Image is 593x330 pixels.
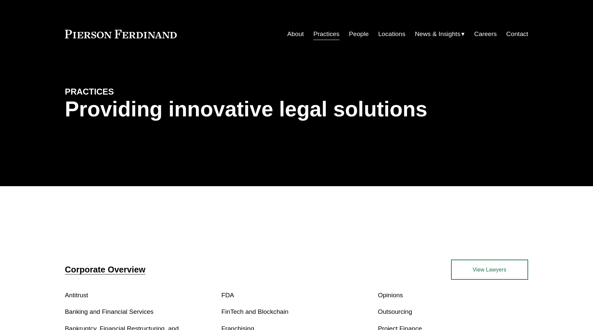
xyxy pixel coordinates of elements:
a: Contact [506,28,528,40]
a: FDA [221,292,234,299]
a: About [287,28,304,40]
h1: Providing innovative legal solutions [65,97,528,121]
a: Careers [474,28,497,40]
span: News & Insights [415,28,461,40]
a: Antitrust [65,292,88,299]
a: Outsourcing [378,308,412,315]
h4: PRACTICES [65,86,181,97]
a: Opinions [378,292,403,299]
a: Corporate Overview [65,265,145,274]
a: Banking and Financial Services [65,308,154,315]
a: Practices [313,28,340,40]
a: FinTech and Blockchain [221,308,289,315]
a: Locations [378,28,405,40]
a: People [349,28,369,40]
a: View Lawyers [451,260,528,279]
a: folder dropdown [415,28,465,40]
